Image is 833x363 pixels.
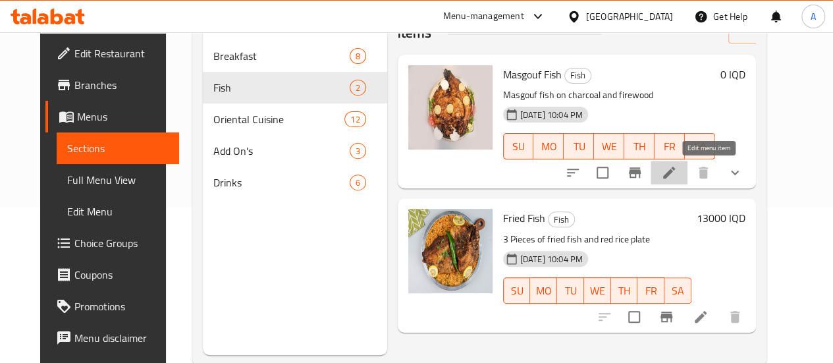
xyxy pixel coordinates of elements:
[569,137,589,156] span: TU
[643,281,659,300] span: FR
[620,303,648,331] span: Select to update
[74,235,169,251] span: Choice Groups
[630,137,649,156] span: TH
[213,80,350,96] span: Fish
[720,65,745,84] h6: 0 IQD
[45,69,179,101] a: Branches
[203,72,387,103] div: Fish2
[45,38,179,69] a: Edit Restaurant
[509,137,529,156] span: SU
[530,277,557,304] button: MO
[67,140,169,156] span: Sections
[203,35,387,204] nav: Menu sections
[213,175,350,190] span: Drinks
[350,143,366,159] div: items
[584,277,611,304] button: WE
[57,132,179,164] a: Sections
[719,301,751,333] button: delete
[660,137,680,156] span: FR
[539,137,558,156] span: MO
[564,133,594,159] button: TU
[203,40,387,72] div: Breakfast8
[45,322,179,354] a: Menu disclaimer
[503,231,691,248] p: 3 Pieces of fried fish and red rice plate
[213,48,350,64] span: Breakfast
[503,65,562,84] span: Masgouf Fish
[594,133,624,159] button: WE
[589,281,606,300] span: WE
[350,48,366,64] div: items
[535,281,552,300] span: MO
[549,212,574,227] span: Fish
[45,291,179,322] a: Promotions
[45,259,179,291] a: Coupons
[57,196,179,227] a: Edit Menu
[77,109,169,125] span: Menus
[557,277,584,304] button: TU
[619,157,651,188] button: Branch-specific-item
[503,133,534,159] button: SU
[67,204,169,219] span: Edit Menu
[67,172,169,188] span: Full Menu View
[589,159,616,186] span: Select to update
[651,301,682,333] button: Branch-specific-item
[562,281,579,300] span: TU
[697,209,745,227] h6: 13000 IQD
[664,277,691,304] button: SA
[515,253,588,265] span: [DATE] 10:04 PM
[611,277,638,304] button: TH
[350,145,365,157] span: 3
[690,137,710,156] span: SA
[616,281,633,300] span: TH
[557,157,589,188] button: sort-choices
[503,277,531,304] button: SU
[74,330,169,346] span: Menu disclaimer
[670,281,686,300] span: SA
[57,164,179,196] a: Full Menu View
[685,133,715,159] button: SA
[565,68,591,83] span: Fish
[719,157,751,188] button: show more
[693,309,709,325] a: Edit menu item
[503,208,545,228] span: Fried Fish
[345,113,365,126] span: 12
[655,133,685,159] button: FR
[203,135,387,167] div: Add On's3
[811,9,816,24] span: A
[350,175,366,190] div: items
[509,281,525,300] span: SU
[74,298,169,314] span: Promotions
[687,157,719,188] button: delete
[74,45,169,61] span: Edit Restaurant
[350,82,365,94] span: 2
[503,87,715,103] p: Masgouf fish on charcoal and firewood
[203,167,387,198] div: Drinks6
[548,211,575,227] div: Fish
[624,133,655,159] button: TH
[350,50,365,63] span: 8
[74,267,169,283] span: Coupons
[45,101,179,132] a: Menus
[533,133,564,159] button: MO
[564,68,591,84] div: Fish
[408,65,493,150] img: Masgouf Fish
[203,103,387,135] div: Oriental Cuisine12
[408,209,493,293] img: Fried Fish
[350,80,366,96] div: items
[599,137,619,156] span: WE
[45,227,179,259] a: Choice Groups
[213,143,350,159] span: Add On's
[344,111,365,127] div: items
[586,9,673,24] div: [GEOGRAPHIC_DATA]
[515,109,588,121] span: [DATE] 10:04 PM
[398,3,432,43] h2: Menu items
[74,77,169,93] span: Branches
[350,177,365,189] span: 6
[637,277,664,304] button: FR
[443,9,524,24] div: Menu-management
[213,111,345,127] span: Oriental Cuisine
